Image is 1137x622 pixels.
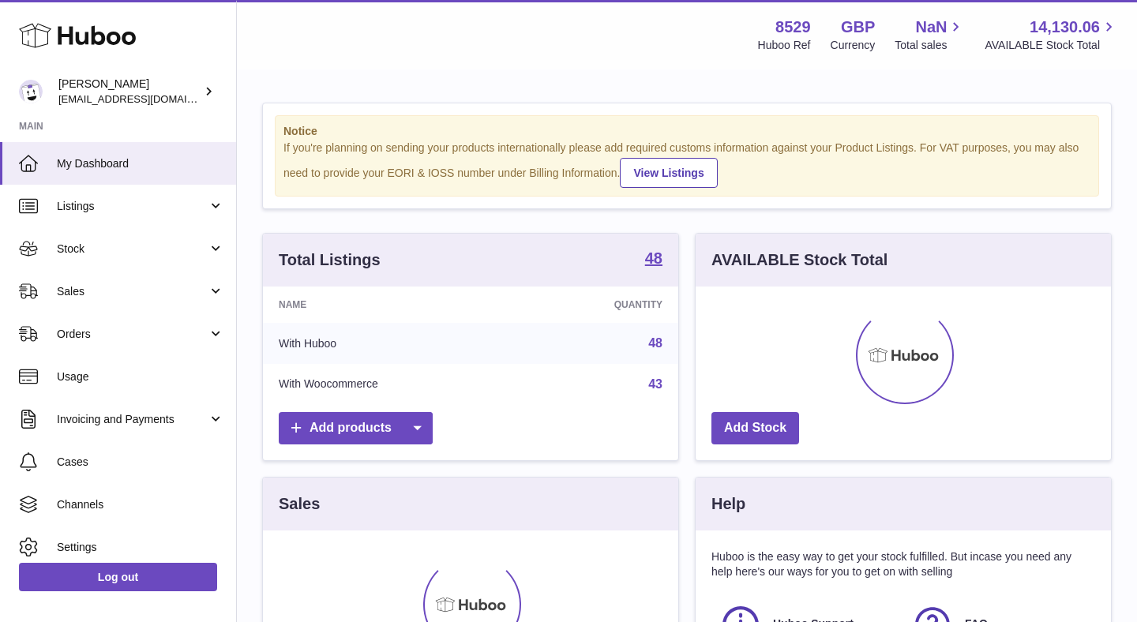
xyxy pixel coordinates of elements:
[19,80,43,103] img: admin@redgrass.ch
[57,540,224,555] span: Settings
[895,38,965,53] span: Total sales
[57,156,224,171] span: My Dashboard
[1030,17,1100,38] span: 14,130.06
[520,287,678,323] th: Quantity
[279,412,433,444] a: Add products
[263,287,520,323] th: Name
[915,17,947,38] span: NaN
[985,17,1118,53] a: 14,130.06 AVAILABLE Stock Total
[57,284,208,299] span: Sales
[648,377,662,391] a: 43
[58,92,232,105] span: [EMAIL_ADDRESS][DOMAIN_NAME]
[711,549,1095,579] p: Huboo is the easy way to get your stock fulfilled. But incase you need any help here's our ways f...
[279,249,381,271] h3: Total Listings
[758,38,811,53] div: Huboo Ref
[57,497,224,512] span: Channels
[263,323,520,364] td: With Huboo
[57,455,224,470] span: Cases
[831,38,876,53] div: Currency
[711,249,887,271] h3: AVAILABLE Stock Total
[283,141,1090,188] div: If you're planning on sending your products internationally please add required customs informati...
[57,412,208,427] span: Invoicing and Payments
[775,17,811,38] strong: 8529
[620,158,717,188] a: View Listings
[711,412,799,444] a: Add Stock
[711,493,745,515] h3: Help
[19,563,217,591] a: Log out
[57,199,208,214] span: Listings
[57,327,208,342] span: Orders
[58,77,201,107] div: [PERSON_NAME]
[645,250,662,269] a: 48
[648,336,662,350] a: 48
[895,17,965,53] a: NaN Total sales
[57,242,208,257] span: Stock
[263,364,520,405] td: With Woocommerce
[283,124,1090,139] strong: Notice
[985,38,1118,53] span: AVAILABLE Stock Total
[57,369,224,384] span: Usage
[645,250,662,266] strong: 48
[279,493,320,515] h3: Sales
[841,17,875,38] strong: GBP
